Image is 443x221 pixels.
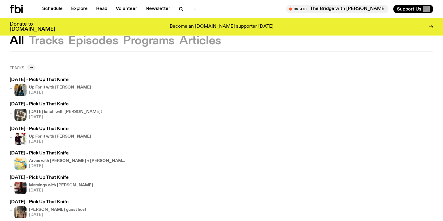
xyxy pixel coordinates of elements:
[14,109,27,121] img: A polaroid of Ella Avni in the studio on top of the mixer which is also located in the studio.
[29,86,91,89] h4: Up For It with [PERSON_NAME]
[14,84,27,96] img: Ify - a Brown Skin girl with black braided twists, looking up to the side with her tongue stickin...
[29,183,93,187] h4: Mornings with [PERSON_NAME]
[39,5,66,13] a: Schedule
[68,5,91,13] a: Explore
[10,200,86,218] a: [DATE] - Pick Up That Knife[PERSON_NAME] guest host[DATE]
[123,36,174,46] button: Programs
[29,188,93,192] span: [DATE]
[112,5,141,13] a: Volunteer
[397,6,421,12] span: Support Us
[29,208,86,212] h4: [PERSON_NAME] guest host
[29,115,102,119] span: [DATE]
[10,176,93,180] h3: [DATE] - Pick Up That Knife
[29,213,86,217] span: [DATE]
[29,135,91,139] h4: Up For It with [PERSON_NAME]
[93,5,111,13] a: Read
[170,24,273,30] p: Become an [DOMAIN_NAME] supporter [DATE]
[10,78,91,96] a: [DATE] - Pick Up That KnifeIfy - a Brown Skin girl with black braided twists, looking up to the s...
[10,127,91,145] a: [DATE] - Pick Up That KnifeUp For It with [PERSON_NAME][DATE]
[10,102,102,107] h3: [DATE] - Pick Up That Knife
[10,127,91,131] h3: [DATE] - Pick Up That Knife
[10,151,125,156] h3: [DATE] - Pick Up That Knife
[10,102,102,120] a: [DATE] - Pick Up That KnifeA polaroid of Ella Avni in the studio on top of the mixer which is als...
[142,5,174,13] a: Newsletter
[10,36,24,46] button: All
[10,64,36,70] a: Tracks
[29,91,91,95] span: [DATE]
[10,65,24,70] h2: Tracks
[10,151,125,170] a: [DATE] - Pick Up That KnifeArvos with [PERSON_NAME] + [PERSON_NAME][DATE]
[29,36,64,46] button: Tracks
[286,5,388,13] button: On AirThe Bridge with [PERSON_NAME]
[179,36,221,46] button: Articles
[29,159,125,163] h4: Arvos with [PERSON_NAME] + [PERSON_NAME]
[29,140,91,144] span: [DATE]
[68,36,118,46] button: Episodes
[10,22,55,32] h3: Donate to [DOMAIN_NAME]
[29,110,102,114] h4: [DATE] lunch with [PERSON_NAME]!
[10,176,93,194] a: [DATE] - Pick Up That KnifeMornings with [PERSON_NAME][DATE]
[29,164,125,168] span: [DATE]
[10,78,91,82] h3: [DATE] - Pick Up That Knife
[393,5,433,13] button: Support Us
[10,200,86,204] h3: [DATE] - Pick Up That Knife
